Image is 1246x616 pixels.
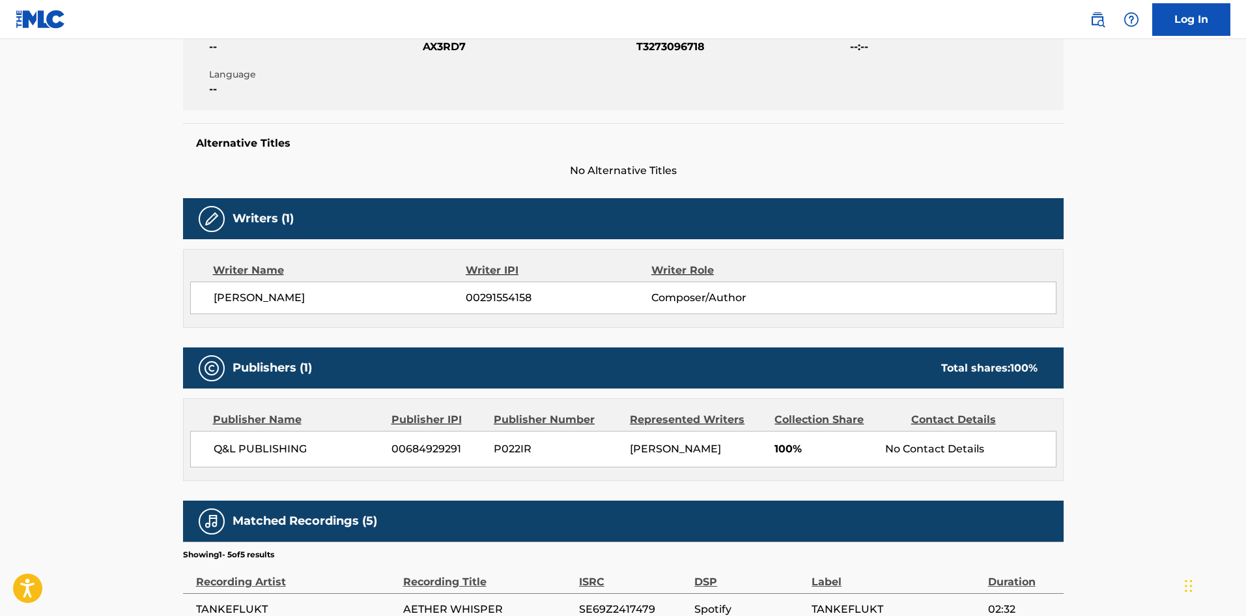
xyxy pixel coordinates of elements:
[494,441,620,457] span: P022IR
[423,39,633,55] span: AX3RD7
[988,561,1057,590] div: Duration
[233,514,377,529] h5: Matched Recordings (5)
[941,360,1038,376] div: Total shares:
[1181,553,1246,616] iframe: Chat Widget
[630,443,721,455] span: [PERSON_NAME]
[233,211,294,226] h5: Writers (1)
[1090,12,1105,27] img: search
[812,561,981,590] div: Label
[774,412,901,428] div: Collection Share
[204,211,219,227] img: Writers
[204,360,219,376] img: Publishers
[213,412,382,428] div: Publisher Name
[466,290,651,306] span: 00291554158
[196,137,1051,150] h5: Alternative Titles
[1118,7,1144,33] div: Help
[214,290,466,306] span: [PERSON_NAME]
[214,441,382,457] span: Q&L PUBLISHING
[1010,362,1038,374] span: 100 %
[213,263,466,278] div: Writer Name
[630,412,765,428] div: Represented Writers
[911,412,1038,428] div: Contact Details
[196,561,397,590] div: Recording Artist
[403,561,573,590] div: Recording Title
[694,561,805,590] div: DSP
[209,39,419,55] span: --
[651,290,820,306] span: Composer/Author
[1152,3,1230,36] a: Log In
[391,441,484,457] span: 00684929291
[209,81,419,97] span: --
[209,68,419,81] span: Language
[466,263,651,278] div: Writer IPI
[1185,566,1193,606] div: Drag
[651,263,820,278] div: Writer Role
[183,549,274,561] p: Showing 1 - 5 of 5 results
[579,561,688,590] div: ISRC
[204,514,219,529] img: Matched Recordings
[494,412,620,428] div: Publisher Number
[233,360,312,375] h5: Publishers (1)
[183,163,1064,179] span: No Alternative Titles
[636,39,847,55] span: T3273096718
[1124,12,1139,27] img: help
[885,441,1055,457] div: No Contact Details
[1084,7,1111,33] a: Public Search
[774,441,875,457] span: 100%
[391,412,484,428] div: Publisher IPI
[16,10,66,29] img: MLC Logo
[850,39,1060,55] span: --:--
